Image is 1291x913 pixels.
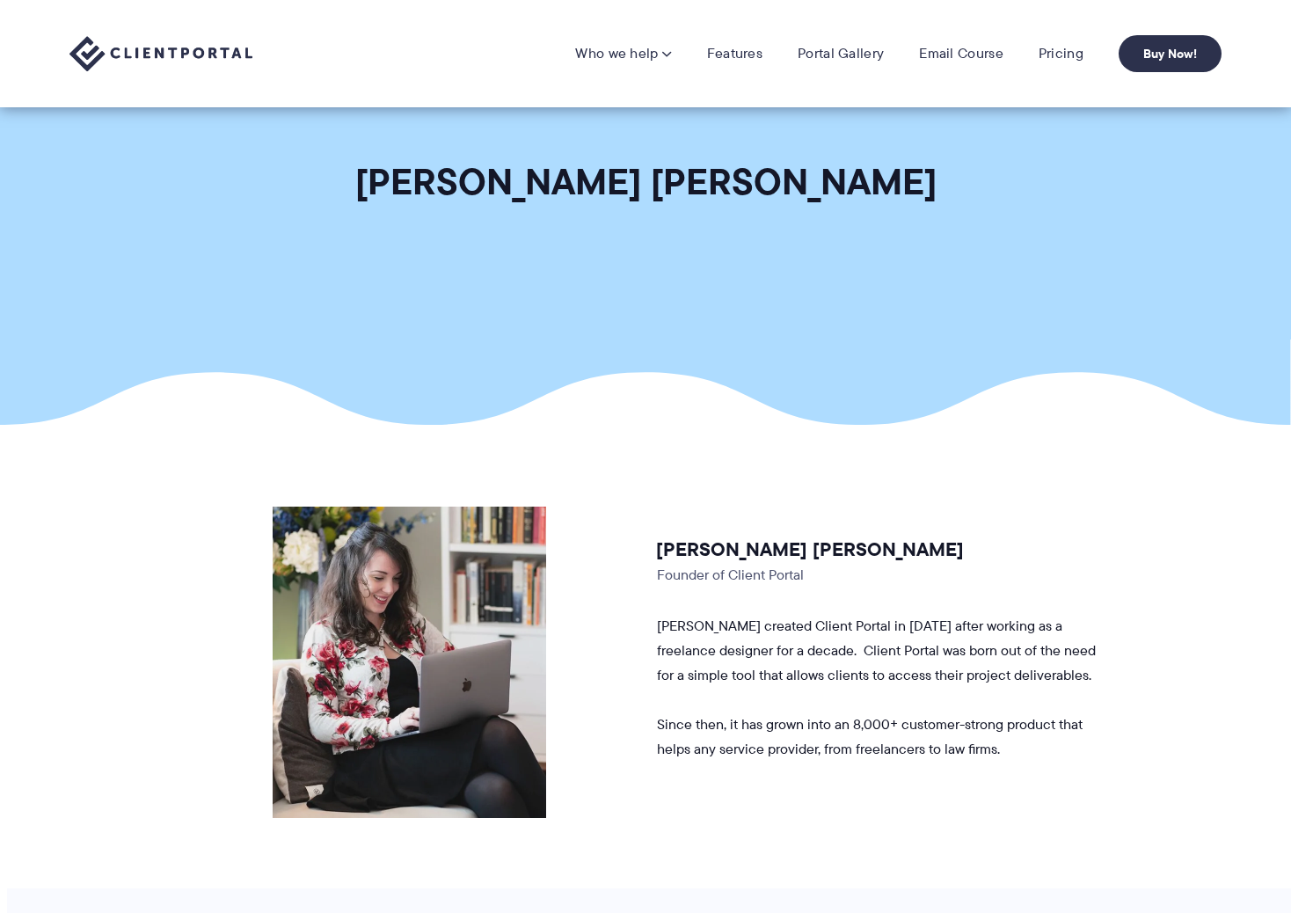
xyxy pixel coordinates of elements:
a: Who we help [575,45,671,62]
a: Features [707,45,762,62]
img: laura-elizabeth-311 [273,507,546,818]
a: Portal Gallery [798,45,884,62]
p: Founder of Client Portal [657,563,1097,588]
span: Since then, it has grown into an 8,000+ customer-strong product that helps any service provider, ... [657,714,1083,759]
h3: [PERSON_NAME] [PERSON_NAME] [656,537,1098,562]
a: Buy Now! [1119,35,1222,72]
a: Pricing [1039,45,1083,62]
a: Email Course [919,45,1003,62]
span: [PERSON_NAME] created Client Portal in [DATE] after working as a freelance designer for a decade.... [657,616,1096,685]
h1: [PERSON_NAME] [PERSON_NAME] [355,158,937,205]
